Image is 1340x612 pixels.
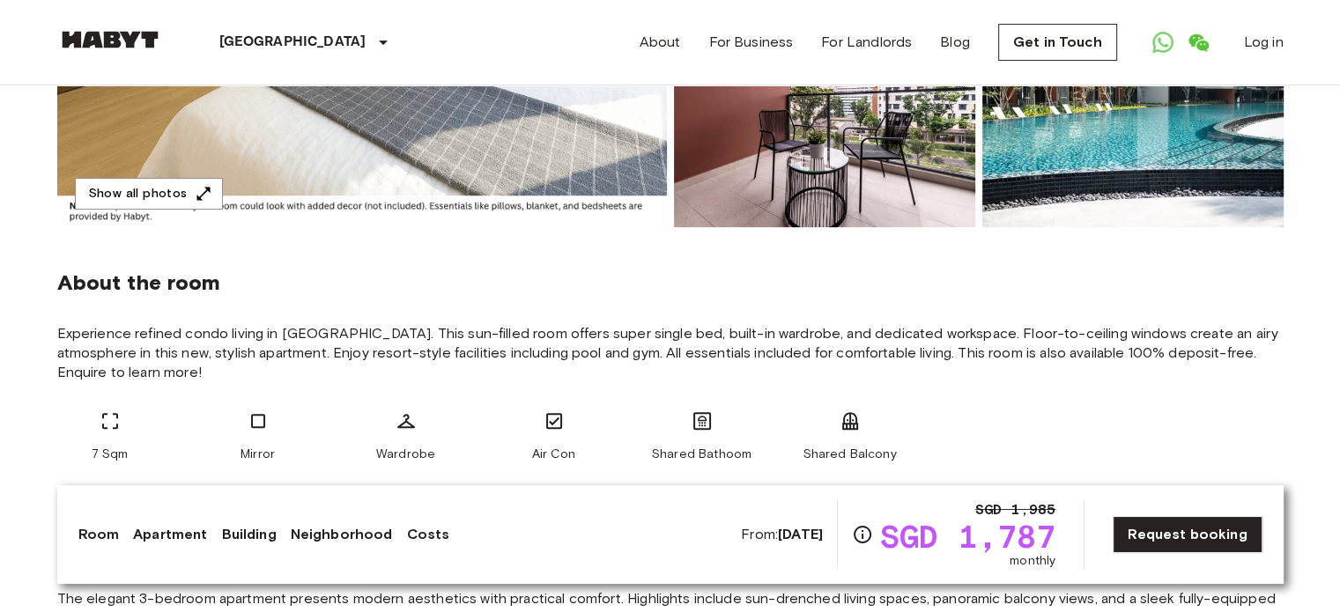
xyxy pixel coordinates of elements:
span: About the room [57,269,1284,296]
b: [DATE] [778,526,823,542]
span: 7 Sqm [92,446,129,463]
a: Open WeChat [1181,25,1216,60]
span: Mirror [241,446,275,463]
a: Costs [406,524,449,545]
a: For Business [708,32,793,53]
a: Building [221,524,276,545]
a: Open WhatsApp [1145,25,1181,60]
span: SGD 1,985 [975,499,1055,520]
a: Apartment [133,524,207,545]
span: Wardrobe [376,446,435,463]
a: Blog [940,32,970,53]
a: About [640,32,681,53]
a: Room [78,524,120,545]
a: Log in [1244,32,1284,53]
img: Habyt [57,31,163,48]
span: monthly [1010,552,1055,570]
button: Show all photos [75,178,223,210]
span: Shared Bathoom [652,446,751,463]
a: For Landlords [821,32,912,53]
span: Air Con [531,446,575,463]
span: Experience refined condo living in [GEOGRAPHIC_DATA]. This sun-filled room offers super single be... [57,324,1284,382]
svg: Check cost overview for full price breakdown. Please note that discounts apply to new joiners onl... [852,524,873,545]
span: Shared Balcony [803,446,896,463]
span: SGD 1,787 [880,520,1055,552]
a: Request booking [1113,516,1262,553]
span: From: [741,525,823,544]
a: Get in Touch [998,24,1117,61]
p: [GEOGRAPHIC_DATA] [219,32,366,53]
a: Neighborhood [291,524,393,545]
